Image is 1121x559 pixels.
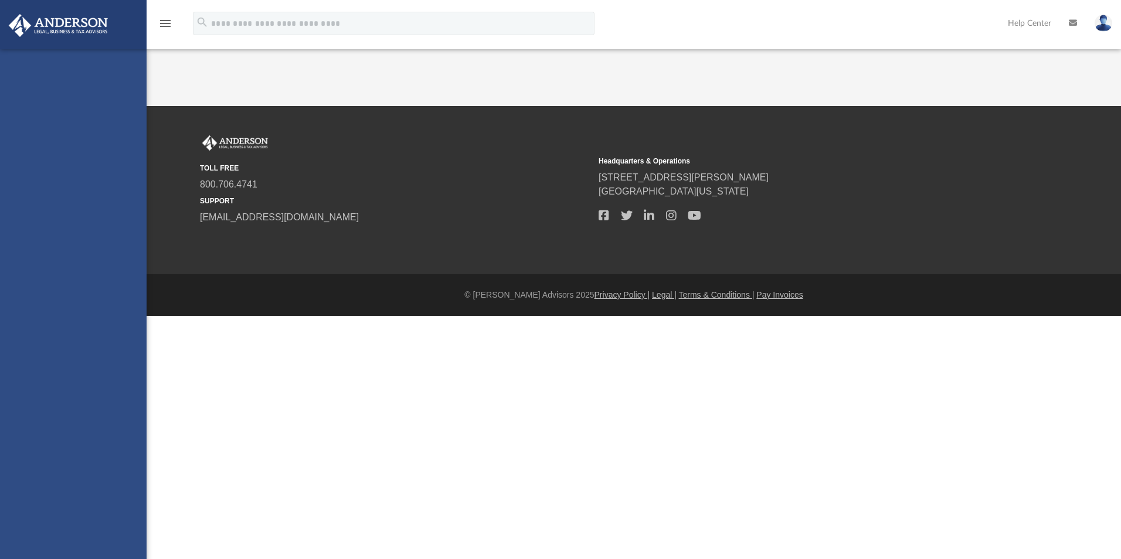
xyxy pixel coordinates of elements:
div: © [PERSON_NAME] Advisors 2025 [147,289,1121,301]
i: search [196,16,209,29]
a: Pay Invoices [756,290,803,299]
img: User Pic [1095,15,1112,32]
a: Terms & Conditions | [679,290,755,299]
i: menu [158,16,172,30]
a: [GEOGRAPHIC_DATA][US_STATE] [599,186,749,196]
img: Anderson Advisors Platinum Portal [200,135,270,151]
small: SUPPORT [200,196,590,206]
a: 800.706.4741 [200,179,257,189]
a: Legal | [652,290,677,299]
img: Anderson Advisors Platinum Portal [5,14,111,37]
a: [STREET_ADDRESS][PERSON_NAME] [599,172,769,182]
small: TOLL FREE [200,163,590,173]
a: [EMAIL_ADDRESS][DOMAIN_NAME] [200,212,359,222]
a: Privacy Policy | [595,290,650,299]
small: Headquarters & Operations [599,156,989,166]
a: menu [158,22,172,30]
